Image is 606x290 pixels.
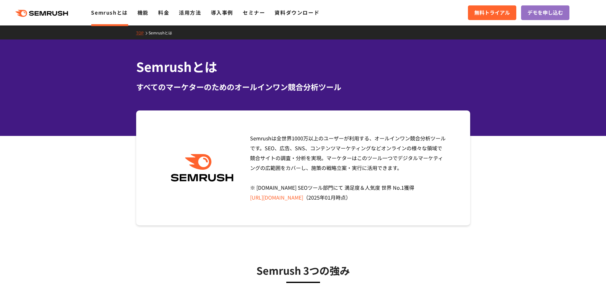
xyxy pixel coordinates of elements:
[136,81,470,93] div: すべてのマーケターのためのオールインワン競合分析ツール
[250,134,446,201] span: Semrushは全世界1000万以上のユーザーが利用する、オールインワン競合分析ツールです。SEO、広告、SNS、コンテンツマーケティングなどオンラインの様々な領域で競合サイトの調査・分析を実現...
[152,262,454,278] h3: Semrush 3つの強み
[168,154,237,182] img: Semrush
[243,9,265,16] a: セミナー
[250,194,303,201] a: [URL][DOMAIN_NAME]
[474,9,510,17] span: 無料トライアル
[468,5,516,20] a: 無料トライアル
[91,9,128,16] a: Semrushとは
[137,9,149,16] a: 機能
[527,9,563,17] span: デモを申し込む
[179,9,201,16] a: 活用方法
[136,30,149,35] a: TOP
[149,30,177,35] a: Semrushとは
[521,5,569,20] a: デモを申し込む
[158,9,169,16] a: 料金
[136,57,470,76] h1: Semrushとは
[275,9,319,16] a: 資料ダウンロード
[211,9,233,16] a: 導入事例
